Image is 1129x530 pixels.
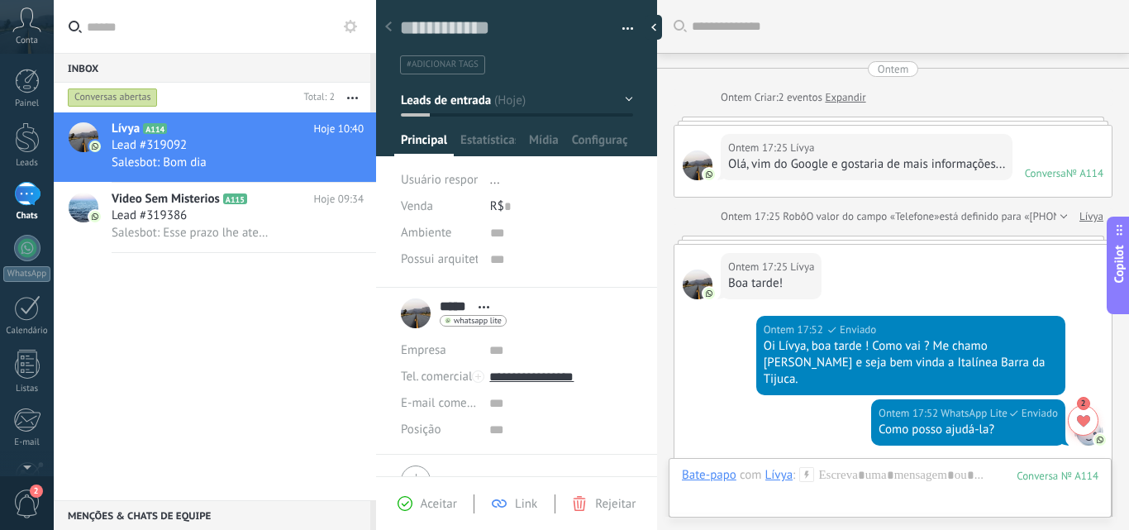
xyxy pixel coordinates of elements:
div: Ontem [721,89,755,106]
span: 2 [30,485,43,498]
span: Robô [783,209,806,223]
span: Lead #319386 [112,208,187,224]
div: Conversas abertas [68,88,158,107]
span: Link [515,496,537,512]
div: Olá, vim do Google e gostaria de mais informações... [728,156,1005,173]
img: icon [89,141,101,152]
a: Lívya [1079,208,1103,225]
div: R$ [490,193,633,220]
div: Leads [3,158,51,169]
div: Total: 2 [298,89,335,106]
span: whatsapp lite [454,317,502,325]
div: Ontem 17:52 [879,405,941,422]
a: Expandir [825,89,865,106]
img: icon [89,211,101,222]
span: #adicionar tags [407,59,479,70]
span: Venda [401,198,433,214]
div: E-mail [3,437,51,448]
span: Salesbot: Esse prazo lhe atende? [112,225,273,241]
span: Conta [16,36,38,46]
span: O valor do campo «Telefone» [806,208,939,225]
span: 2 [1081,399,1086,408]
span: Video Sem Misterios [112,191,220,208]
div: Painel [3,98,51,109]
div: Boa tarde! [728,275,814,292]
div: Ontem [878,61,908,77]
span: Enviado [840,322,876,338]
span: Principal [401,132,447,156]
div: Lívya [765,467,793,482]
div: Menções & Chats de equipe [54,500,370,530]
div: ocultar [645,15,662,40]
div: Ambiente [401,220,478,246]
span: Lívya [790,259,814,275]
span: A115 [223,193,247,204]
div: Ontem 17:25 [728,259,790,275]
a: avatariconLívyaA114Hoje 10:40Lead #319092Salesbot: Bom dia [54,112,376,182]
span: Lívya [112,121,140,137]
span: Posição [401,423,441,436]
span: Aceitar [421,496,457,512]
div: Venda [401,193,478,220]
div: № A114 [1066,166,1103,180]
span: Hoje 10:40 [314,121,364,137]
span: Lívya [790,140,814,156]
div: Conversa [1025,166,1066,180]
span: Lívya [683,270,712,299]
span: Salesbot: Bom dia [112,155,207,170]
span: Tel. comercial [401,369,472,384]
span: Hoje 09:34 [314,191,364,208]
div: Ontem 17:52 [764,322,826,338]
div: Como posso ajudá-la? [879,422,1058,438]
span: com [740,467,762,484]
div: Ontem 17:25 [721,208,783,225]
span: ... [490,172,500,188]
button: E-mail comercial [401,390,477,417]
img: com.amocrm.amocrmwa.svg [703,288,715,299]
div: Chats [3,211,51,222]
img: com.amocrm.amocrmwa.svg [1094,434,1106,446]
span: WhatsApp Lite [941,405,1007,422]
div: Empresa [401,337,477,364]
img: com.amocrm.amocrmwa.svg [703,169,715,180]
span: Mídia [529,132,559,156]
span: Usuário responsável [401,172,507,188]
span: : [793,467,795,484]
div: WhatsApp [3,266,50,282]
button: Mais [335,83,370,112]
span: Configurações [572,132,627,156]
span: Lead #319092 [112,137,187,154]
span: Enviado [1022,405,1058,422]
span: Rejeitar [595,496,636,512]
div: Oi Lívya, boa tarde ! Como vai ? Me chamo [PERSON_NAME] e seja bem vinda a Italínea Barra da Tijuca. [764,338,1058,388]
div: Criar: [721,89,866,106]
div: Inbox [54,53,370,83]
a: avatariconVideo Sem MisteriosA115Hoje 09:34Lead #319386Salesbot: Esse prazo lhe atende? [54,183,376,252]
div: Possui arquiteto? [401,246,478,273]
span: A114 [143,123,167,134]
span: E-mail comercial [401,395,489,411]
span: Lívya [683,150,712,180]
span: Possui arquiteto? [401,253,491,265]
span: Estatísticas [460,132,516,156]
span: Copilot [1111,245,1127,283]
div: Usuário responsável [401,167,478,193]
div: Calendário [3,326,51,337]
div: Posição [401,417,477,443]
div: Ontem 17:25 [728,140,790,156]
span: 2 eventos [779,89,822,106]
button: Tel. comercial [401,364,472,390]
div: 114 [1017,469,1098,483]
div: Listas [3,384,51,394]
span: está definido para «[PHONE_NUMBER]» [939,208,1120,225]
span: Ambiente [401,227,451,239]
